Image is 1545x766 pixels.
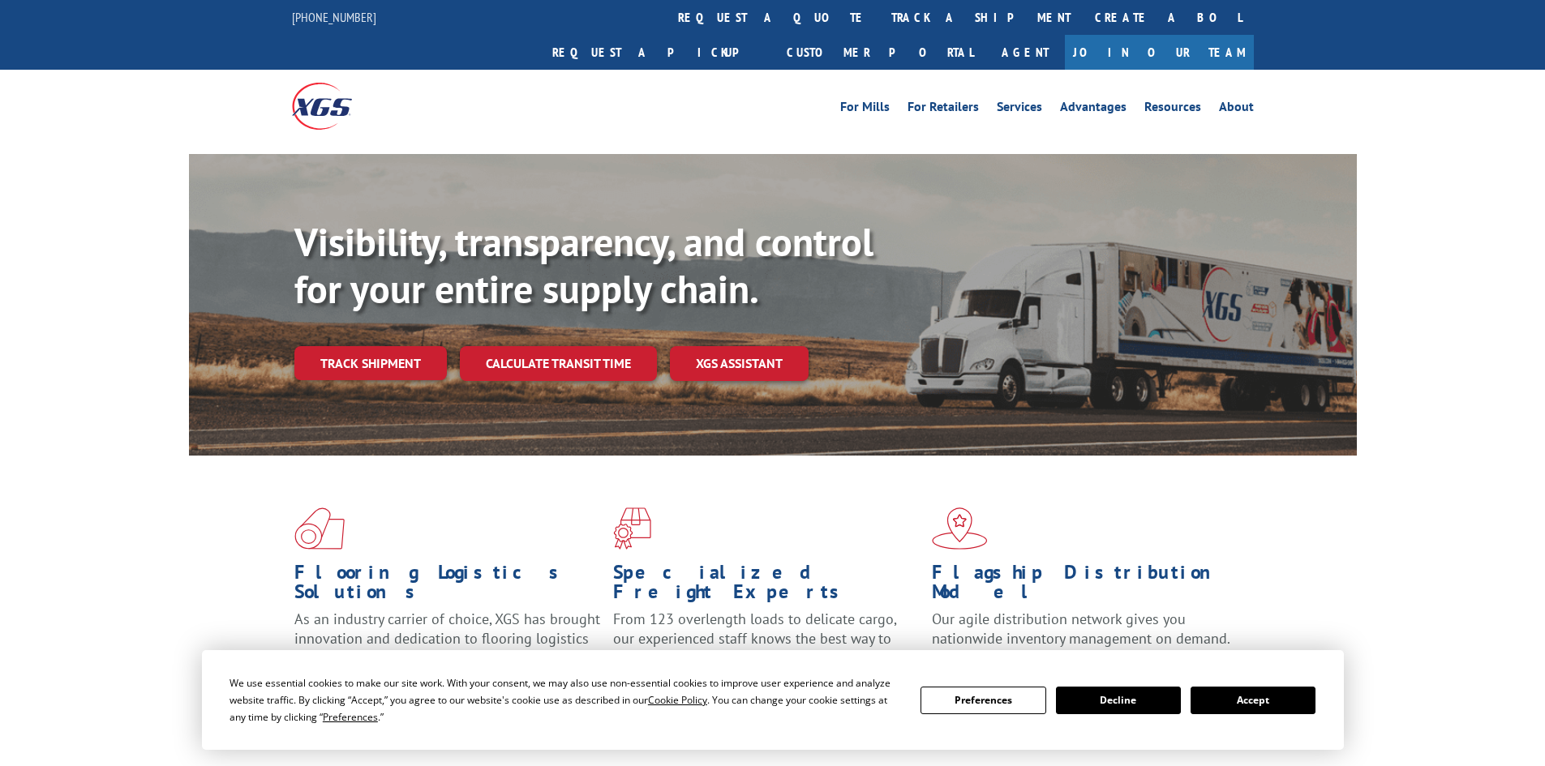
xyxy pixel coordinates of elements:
h1: Specialized Freight Experts [613,563,920,610]
p: From 123 overlength loads to delicate cargo, our experienced staff knows the best way to move you... [613,610,920,682]
a: Join Our Team [1065,35,1254,70]
a: Agent [985,35,1065,70]
a: XGS ASSISTANT [670,346,809,381]
h1: Flooring Logistics Solutions [294,563,601,610]
button: Preferences [921,687,1045,714]
button: Decline [1056,687,1181,714]
img: xgs-icon-flagship-distribution-model-red [932,507,988,550]
a: [PHONE_NUMBER] [292,9,376,25]
div: Cookie Consent Prompt [202,650,1344,750]
a: Advantages [1060,101,1127,118]
img: xgs-icon-total-supply-chain-intelligence-red [294,507,345,550]
a: About [1219,101,1254,118]
a: Calculate transit time [460,346,657,381]
img: xgs-icon-focused-on-flooring-red [613,507,651,550]
div: We use essential cookies to make our site work. With your consent, we may also use non-essential ... [230,674,901,725]
a: For Mills [840,101,890,118]
span: As an industry carrier of choice, XGS has brought innovation and dedication to flooring logistics... [294,610,600,667]
a: Track shipment [294,346,447,380]
span: Preferences [323,710,378,724]
b: Visibility, transparency, and control for your entire supply chain. [294,216,873,314]
span: Our agile distribution network gives you nationwide inventory management on demand. [932,610,1230,648]
a: Request a pickup [540,35,775,70]
span: Cookie Policy [648,693,707,707]
a: Customer Portal [775,35,985,70]
a: Resources [1144,101,1201,118]
a: For Retailers [908,101,979,118]
h1: Flagship Distribution Model [932,563,1238,610]
a: Services [997,101,1042,118]
button: Accept [1191,687,1315,714]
